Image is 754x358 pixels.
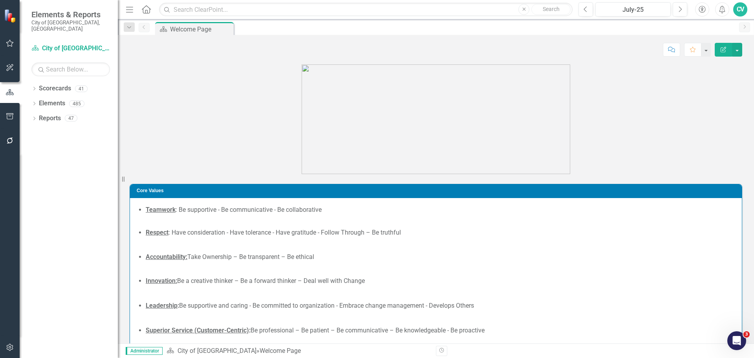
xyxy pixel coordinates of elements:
div: 41 [75,85,88,92]
small: City of [GEOGRAPHIC_DATA], [GEOGRAPHIC_DATA] [31,19,110,32]
div: July-25 [598,5,668,15]
a: Elements [39,99,65,108]
li: Be a creative thinker – Be a forward thinker – Deal well with Change [146,277,734,286]
div: Welcome Page [260,347,301,354]
input: Search ClearPoint... [159,3,573,17]
button: July-25 [595,2,671,17]
li: Be supportive and caring - Be committed to organization - Embrace change management - Develops Ot... [146,301,734,310]
li: : Have consideration - Have tolerance - Have gratitude - Follow Through – Be truthful [146,228,734,237]
button: CV [733,2,747,17]
img: ClearPoint Strategy [4,9,18,23]
strong: Respect [146,229,168,236]
u: Superior Service (Customer-Centric) [146,327,249,334]
span: 3 [743,331,750,338]
strong: Innovation: [146,277,177,285]
li: Be professional – Be patient – Be communicative – Be knowledgeable - Be proactive [146,326,734,335]
div: Welcome Page [170,24,232,34]
u: Teamwork [146,206,176,213]
div: 485 [69,100,84,107]
strong: : [178,302,179,309]
span: Elements & Reports [31,10,110,19]
div: » [167,347,430,356]
button: Search [531,4,571,15]
img: 636613840959600000.png [302,64,570,174]
span: Administrator [126,347,163,355]
strong: Accountability: [146,253,187,261]
strong: : [249,327,251,334]
span: Search [543,6,560,12]
a: Scorecards [39,84,71,93]
a: City of [GEOGRAPHIC_DATA] [31,44,110,53]
div: 47 [65,115,77,122]
li: : Be supportive - Be communicative - Be collaborative [146,206,734,215]
input: Search Below... [31,62,110,76]
a: Reports [39,114,61,123]
u: Leadership [146,302,178,309]
h3: Core Values [137,188,738,193]
iframe: Intercom live chat [727,331,746,350]
a: City of [GEOGRAPHIC_DATA] [178,347,256,354]
li: Take Ownership – Be transparent – Be ethical [146,253,734,262]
